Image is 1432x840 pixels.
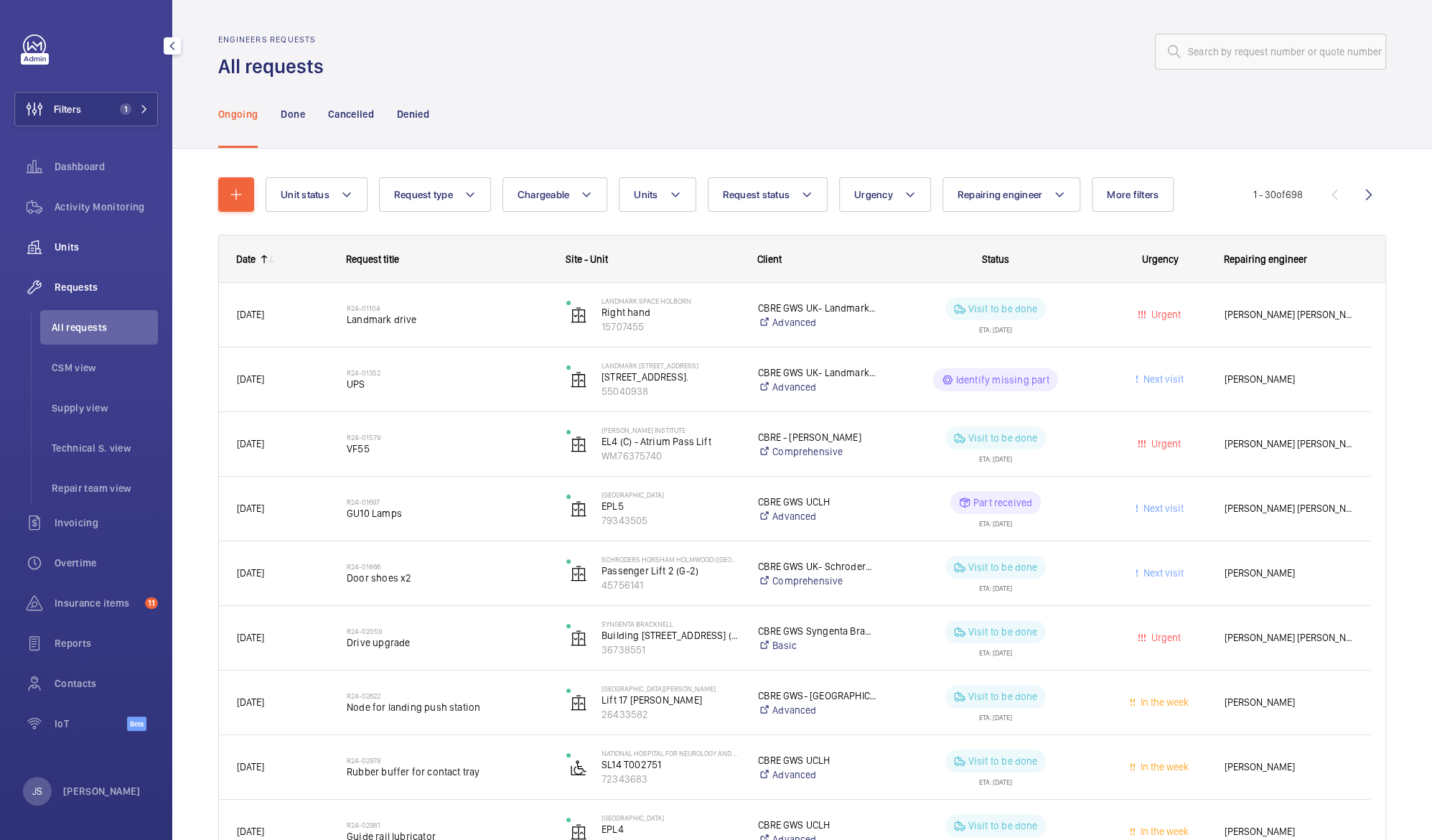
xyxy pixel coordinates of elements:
[347,700,548,714] span: Node for landing push station
[55,159,158,174] span: Dashboard
[237,309,264,320] span: [DATE]
[602,813,739,822] p: [GEOGRAPHIC_DATA]
[570,371,587,388] img: elevator.svg
[758,430,876,444] p: CBRE - [PERSON_NAME]
[237,696,264,708] span: [DATE]
[708,177,828,212] button: Request status
[602,628,739,643] p: Building [STREET_ADDRESS] (2FLR)
[120,103,131,115] span: 1
[237,761,264,773] span: [DATE]
[979,514,1012,527] div: ETA: [DATE]
[237,503,264,514] span: [DATE]
[1148,632,1181,643] span: Urgent
[968,754,1038,768] p: Visit to be done
[602,305,739,319] p: Right hand
[55,676,158,691] span: Contacts
[968,431,1038,445] p: Visit to be done
[1141,373,1184,385] span: Next visit
[237,632,264,643] span: [DATE]
[1225,759,1352,775] span: [PERSON_NAME]
[979,579,1012,592] div: ETA: [DATE]
[968,818,1038,833] p: Visit to be done
[1225,694,1352,711] span: [PERSON_NAME]
[237,567,264,579] span: [DATE]
[347,627,548,635] h2: R24-02059
[347,506,548,521] span: GU10 Lamps
[1138,761,1189,773] span: In the week
[973,495,1032,510] p: Part received
[347,377,548,391] span: UPS
[619,177,696,212] button: Units
[602,578,739,592] p: 45756141
[602,757,739,772] p: SL14 T002751
[979,449,1012,462] div: ETA: [DATE]
[570,630,587,647] img: elevator.svg
[237,438,264,449] span: [DATE]
[347,691,548,700] h2: R24-02622
[839,177,931,212] button: Urgency
[347,433,548,442] h2: R24-01579
[758,574,876,588] a: Comprehensive
[281,189,329,200] span: Unit status
[570,565,587,582] img: elevator.svg
[602,643,739,657] p: 36738551
[570,759,587,776] img: platform_lift.svg
[52,320,158,335] span: All requests
[52,441,158,455] span: Technical S. view
[54,102,81,116] span: Filters
[968,689,1038,704] p: Visit to be done
[602,449,739,463] p: WM76375740
[237,826,264,837] span: [DATE]
[1224,253,1307,265] span: Repairing engineer
[1225,565,1352,582] span: [PERSON_NAME]
[602,684,739,693] p: [GEOGRAPHIC_DATA][PERSON_NAME]
[1155,34,1386,70] input: Search by request number or quote number
[758,818,876,832] p: CBRE GWS UCLH
[281,107,304,121] p: Done
[968,625,1038,639] p: Visit to be done
[55,556,158,570] span: Overtime
[758,380,876,394] a: Advanced
[1141,567,1184,579] span: Next visit
[347,442,548,456] span: VF55
[757,253,782,265] span: Client
[602,822,739,836] p: EPL4
[758,638,876,653] a: Basic
[397,107,429,121] p: Denied
[570,694,587,711] img: elevator.svg
[942,177,1081,212] button: Repairing engineer
[758,509,876,523] a: Advanced
[1253,190,1303,200] span: 1 - 30 698
[602,490,739,499] p: [GEOGRAPHIC_DATA]
[982,253,1009,265] span: Status
[956,373,1050,387] p: Identify missing part
[52,481,158,495] span: Repair team view
[347,571,548,585] span: Door shoes x2
[266,177,368,212] button: Unit status
[1148,438,1181,449] span: Urgent
[602,564,739,578] p: Passenger Lift 2 (G-2)
[979,773,1012,785] div: ETA: [DATE]
[1107,189,1159,200] span: More filters
[570,500,587,518] img: elevator.svg
[758,559,876,574] p: CBRE GWS UK- Schroders (Horsham & [PERSON_NAME])
[602,513,739,528] p: 79343505
[1138,826,1189,837] span: In the week
[328,107,374,121] p: Cancelled
[1225,307,1352,323] span: [PERSON_NAME] [PERSON_NAME]
[602,361,739,370] p: Landmark [STREET_ADDRESS]
[236,253,256,265] div: Date
[347,368,548,377] h2: R24-01352
[758,495,876,509] p: CBRE GWS UCLH
[55,515,158,530] span: Invoicing
[347,562,548,571] h2: R24-01866
[1092,177,1174,212] button: More filters
[602,426,739,434] p: [PERSON_NAME] Institute
[723,189,790,200] span: Request status
[55,280,158,294] span: Requests
[55,636,158,650] span: Reports
[1225,371,1352,388] span: [PERSON_NAME]
[570,436,587,453] img: elevator.svg
[602,749,739,757] p: National Hospital for Neurology and Neurosurgery
[979,708,1012,721] div: ETA: [DATE]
